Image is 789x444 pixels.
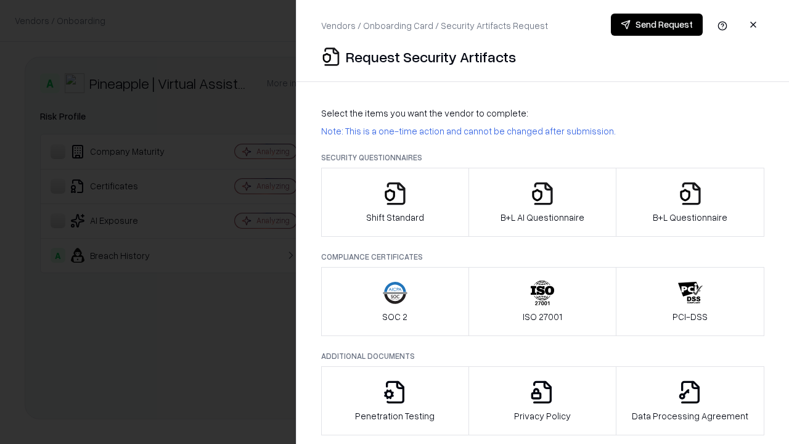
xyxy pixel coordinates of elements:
button: Send Request [611,14,703,36]
p: Compliance Certificates [321,252,764,262]
button: Penetration Testing [321,366,469,435]
button: PCI-DSS [616,267,764,336]
p: B+L Questionnaire [653,211,727,224]
p: Select the items you want the vendor to complete: [321,107,764,120]
button: SOC 2 [321,267,469,336]
button: Privacy Policy [468,366,617,435]
p: Privacy Policy [514,409,571,422]
p: Request Security Artifacts [346,47,516,67]
p: Vendors / Onboarding Card / Security Artifacts Request [321,19,548,32]
p: Security Questionnaires [321,152,764,163]
button: Data Processing Agreement [616,366,764,435]
p: Penetration Testing [355,409,435,422]
button: B+L AI Questionnaire [468,168,617,237]
p: ISO 27001 [523,310,562,323]
p: Shift Standard [366,211,424,224]
p: Note: This is a one-time action and cannot be changed after submission. [321,125,764,138]
p: PCI-DSS [672,310,708,323]
button: Shift Standard [321,168,469,237]
p: Data Processing Agreement [632,409,748,422]
p: SOC 2 [382,310,407,323]
button: ISO 27001 [468,267,617,336]
button: B+L Questionnaire [616,168,764,237]
p: Additional Documents [321,351,764,361]
p: B+L AI Questionnaire [501,211,584,224]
